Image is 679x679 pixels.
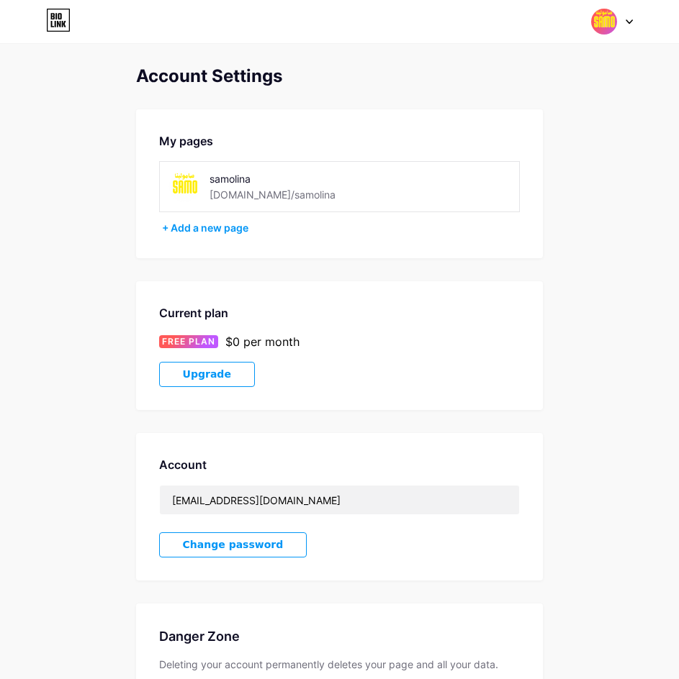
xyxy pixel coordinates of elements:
[162,221,521,235] div: + Add a new page
[159,362,255,387] button: Upgrade
[159,304,521,322] div: Current plan
[159,132,521,150] div: My pages
[210,187,336,202] div: [DOMAIN_NAME]/samolina
[162,335,215,348] span: FREE PLAN
[210,171,377,186] div: samolina
[183,368,231,380] span: Upgrade
[159,532,307,557] button: Change password
[136,66,544,86] div: Account Settings
[159,626,521,646] div: Danger Zone
[590,8,618,35] img: Faraj Almasaud
[225,333,300,350] div: $0 per month
[159,456,521,473] div: Account
[168,170,201,203] img: samolina
[159,657,521,672] div: Deleting your account permanently deletes your page and all your data.
[160,486,520,514] input: Email
[183,539,284,551] span: Change password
